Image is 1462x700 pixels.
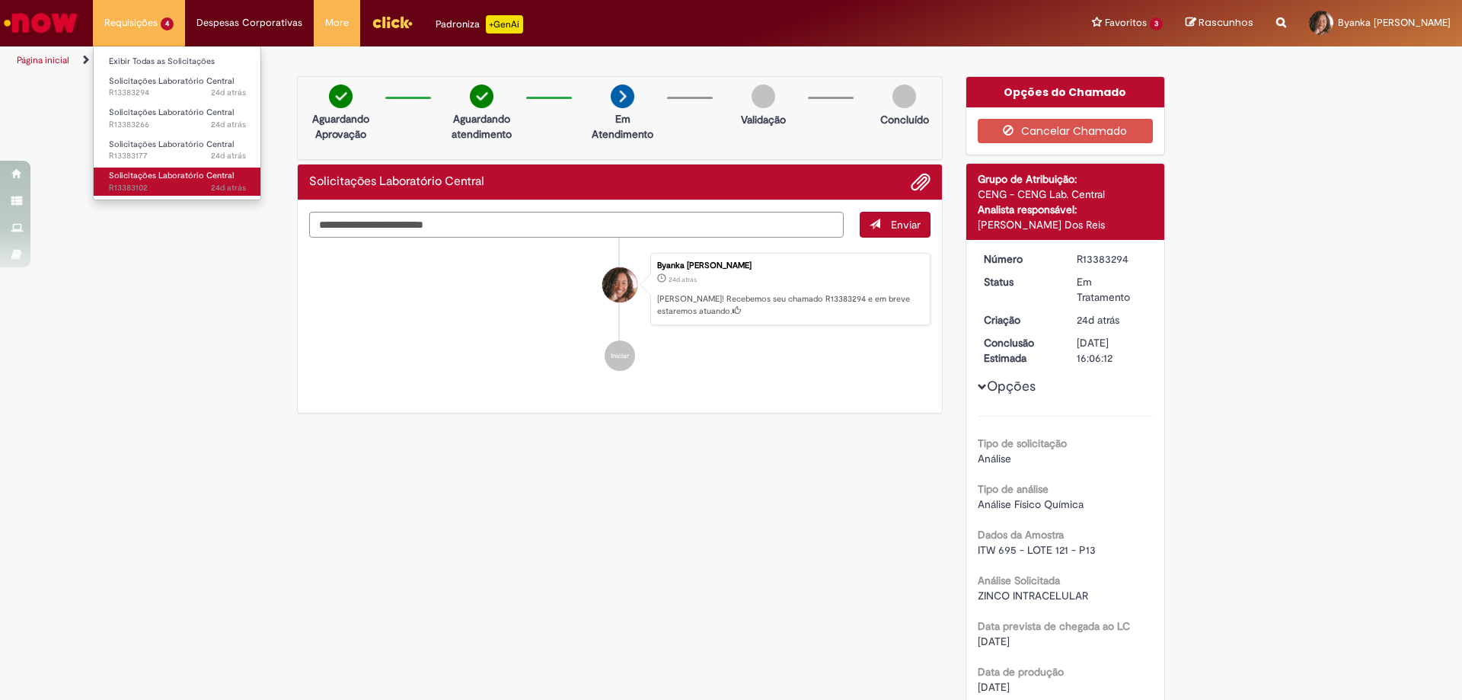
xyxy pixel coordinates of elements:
span: 24d atrás [1077,313,1119,327]
time: 08/08/2025 15:03:55 [211,119,246,130]
p: [PERSON_NAME]! Recebemos seu chamado R13383294 e em breve estaremos atuando. [657,293,922,317]
p: Em Atendimento [586,111,659,142]
span: More [325,15,349,30]
button: Cancelar Chamado [978,119,1154,143]
dt: Criação [972,312,1066,328]
img: arrow-next.png [611,85,634,108]
img: ServiceNow [2,8,80,38]
time: 08/08/2025 15:06:09 [211,87,246,98]
span: [DATE] [978,634,1010,648]
div: Padroniza [436,15,523,34]
button: Enviar [860,212,931,238]
p: Aguardando Aprovação [304,111,378,142]
a: Aberto R13383102 : Solicitações Laboratório Central [94,168,261,196]
div: 08/08/2025 15:06:09 [1077,312,1148,328]
a: Aberto R13383177 : Solicitações Laboratório Central [94,136,261,165]
span: Despesas Corporativas [196,15,302,30]
a: Página inicial [17,54,69,66]
span: 4 [161,18,174,30]
div: Grupo de Atribuição: [978,171,1154,187]
dt: Status [972,274,1066,289]
a: Exibir Todas as Solicitações [94,53,261,70]
dt: Conclusão Estimada [972,335,1066,366]
div: R13383294 [1077,251,1148,267]
span: Análise Físico Química [978,497,1084,511]
div: Analista responsável: [978,202,1154,217]
p: Concluído [880,112,929,127]
div: [DATE] 16:06:12 [1077,335,1148,366]
span: Favoritos [1105,15,1147,30]
li: Byanka Emilly de Oliveira Santos [309,253,931,326]
span: R13383294 [109,87,246,99]
span: 24d atrás [211,150,246,161]
span: R13383266 [109,119,246,131]
b: Data de produção [978,665,1064,679]
span: 24d atrás [211,87,246,98]
b: Tipo de análise [978,482,1049,496]
div: Opções do Chamado [966,77,1165,107]
h2: Solicitações Laboratório Central Histórico de tíquete [309,175,484,189]
img: check-circle-green.png [329,85,353,108]
time: 08/08/2025 14:54:34 [211,182,246,193]
span: R13383102 [109,182,246,194]
div: [PERSON_NAME] Dos Reis [978,217,1154,232]
span: Análise [978,452,1011,465]
span: Requisições [104,15,158,30]
span: ITW 695 - LOTE 121 - P13 [978,543,1096,557]
div: Byanka Emilly de Oliveira Santos [602,267,637,302]
div: CENG - CENG Lab. Central [978,187,1154,202]
a: Aberto R13383266 : Solicitações Laboratório Central [94,104,261,133]
b: Data prevista de chegada ao LC [978,619,1130,633]
img: img-circle-grey.png [892,85,916,108]
ul: Histórico de tíquete [309,238,931,387]
span: Solicitações Laboratório Central [109,139,234,150]
a: Rascunhos [1186,16,1253,30]
span: 24d atrás [669,275,697,284]
span: Solicitações Laboratório Central [109,75,234,87]
img: img-circle-grey.png [752,85,775,108]
span: 24d atrás [211,119,246,130]
span: 3 [1150,18,1163,30]
time: 08/08/2025 14:58:46 [211,150,246,161]
span: ZINCO INTRACELULAR [978,589,1088,603]
div: Em Tratamento [1077,274,1148,305]
span: Enviar [891,218,921,232]
ul: Trilhas de página [11,46,963,75]
span: R13383177 [109,150,246,162]
img: click_logo_yellow_360x200.png [372,11,413,34]
b: Tipo de solicitação [978,436,1067,450]
dt: Número [972,251,1066,267]
time: 08/08/2025 15:06:09 [1077,313,1119,327]
b: Análise Solicitada [978,574,1060,587]
span: 24d atrás [211,182,246,193]
button: Adicionar anexos [911,172,931,192]
ul: Requisições [93,46,261,200]
a: Aberto R13383294 : Solicitações Laboratório Central [94,73,261,101]
div: Byanka [PERSON_NAME] [657,261,922,270]
p: Validação [741,112,786,127]
textarea: Digite sua mensagem aqui... [309,212,844,238]
p: +GenAi [486,15,523,34]
b: Dados da Amostra [978,528,1064,542]
span: Solicitações Laboratório Central [109,170,234,181]
img: check-circle-green.png [470,85,493,108]
span: Byanka [PERSON_NAME] [1338,16,1451,29]
p: Aguardando atendimento [445,111,519,142]
span: Rascunhos [1199,15,1253,30]
span: Solicitações Laboratório Central [109,107,234,118]
span: [DATE] [978,680,1010,694]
